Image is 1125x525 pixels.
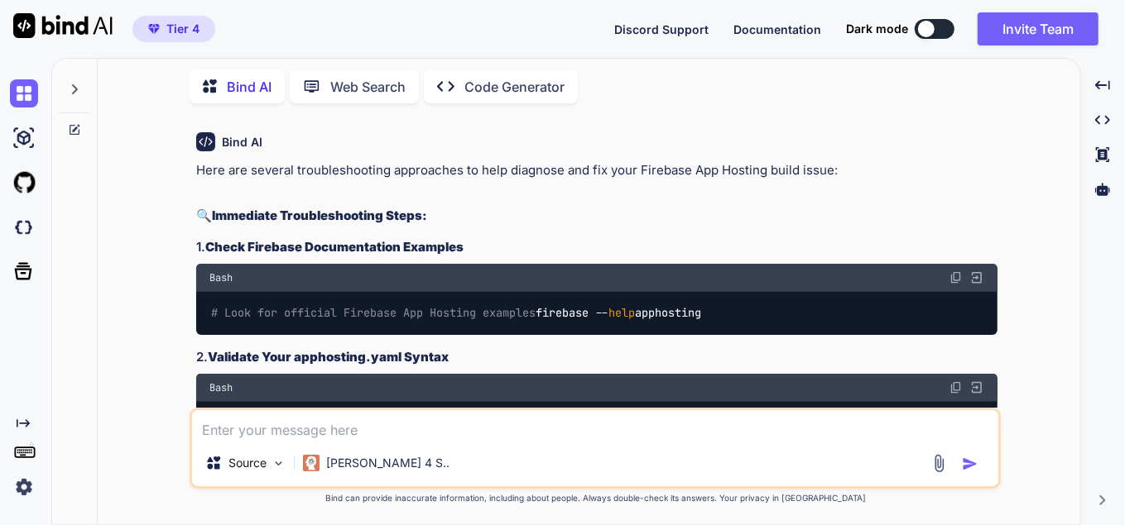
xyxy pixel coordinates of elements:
button: Invite Team [978,12,1099,45]
p: Here are several troubleshooting approaches to help diagnose and fix your Firebase App Hosting bu... [196,161,998,180]
img: Bind AI [13,13,113,38]
img: Open in Browser [969,270,984,285]
span: Tier 4 [166,21,200,37]
strong: Check Firebase Documentation Examples [205,239,464,255]
span: Dark mode [846,21,908,37]
h3: 2. [196,348,998,367]
img: settings [10,473,38,501]
span: Bash [209,381,233,394]
img: darkCloudIdeIcon [10,213,38,241]
p: [PERSON_NAME] 4 S.. [326,455,450,471]
img: icon [962,456,978,472]
p: Bind AI [227,77,272,97]
img: copy [950,271,963,284]
p: Web Search [330,77,406,97]
button: Documentation [733,21,821,38]
span: Bash [209,271,233,284]
span: # Look for official Firebase App Hosting examples [211,306,536,321]
img: chat [10,79,38,107]
h6: Bind AI [222,134,262,150]
img: Pick Models [272,456,286,470]
img: copy [950,381,963,394]
img: Claude 4 Sonnet [303,455,320,471]
code: firebase -- apphosting [209,304,702,322]
img: ai-studio [10,124,38,152]
p: Bind can provide inaccurate information, including about people. Always double-check its answers.... [190,492,1001,504]
img: githubLight [10,169,38,197]
span: help [608,306,635,321]
p: Code Generator [464,77,565,97]
span: Discord Support [614,22,709,36]
img: premium [148,24,160,34]
img: attachment [930,454,949,473]
button: premiumTier 4 [132,16,215,42]
strong: Validate Your apphosting.yaml Syntax [208,349,449,365]
p: Source [228,455,267,471]
span: Documentation [733,22,821,36]
h3: 1. [196,238,998,257]
button: Discord Support [614,21,709,38]
img: Open in Browser [969,380,984,395]
h2: 🔍 [196,207,998,226]
strong: Immediate Troubleshooting Steps: [212,208,427,223]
